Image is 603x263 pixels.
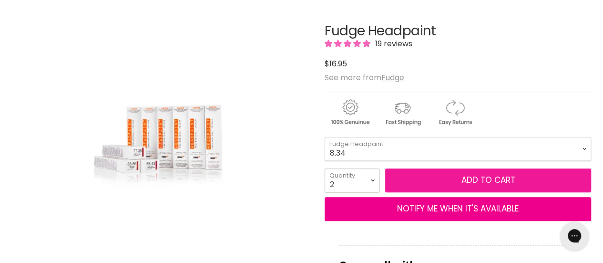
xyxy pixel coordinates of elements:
span: Add to cart [461,174,515,186]
img: genuine.gif [325,98,375,127]
a: Fudge [381,72,404,83]
img: shipping.gif [377,98,428,127]
span: 19 reviews [372,38,412,49]
span: See more from [325,72,404,83]
img: returns.gif [429,98,480,127]
button: NOTIFY ME WHEN IT'S AVAILABLE [325,197,591,221]
iframe: Gorgias live chat messenger [555,218,593,253]
span: 4.89 stars [325,38,372,49]
select: Quantity [325,168,379,192]
h1: Fudge Headpaint [325,24,591,39]
span: $16.95 [325,58,347,69]
button: Add to cart [385,168,591,192]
